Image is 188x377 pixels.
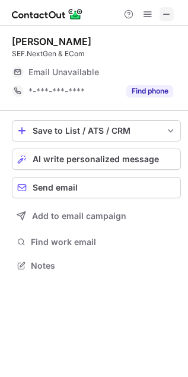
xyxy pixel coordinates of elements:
[12,205,181,227] button: Add to email campaign
[12,120,181,141] button: save-profile-one-click
[12,7,83,21] img: ContactOut v5.3.10
[33,183,78,192] span: Send email
[32,211,126,221] span: Add to email campaign
[12,36,91,47] div: [PERSON_NAME]
[33,126,160,136] div: Save to List / ATS / CRM
[12,234,181,250] button: Find work email
[31,237,176,247] span: Find work email
[33,154,159,164] span: AI write personalized message
[12,257,181,274] button: Notes
[12,149,181,170] button: AI write personalized message
[126,85,173,97] button: Reveal Button
[28,67,99,78] span: Email Unavailable
[12,49,181,59] div: SEF.NextGen & ECom
[12,177,181,198] button: Send email
[31,260,176,271] span: Notes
